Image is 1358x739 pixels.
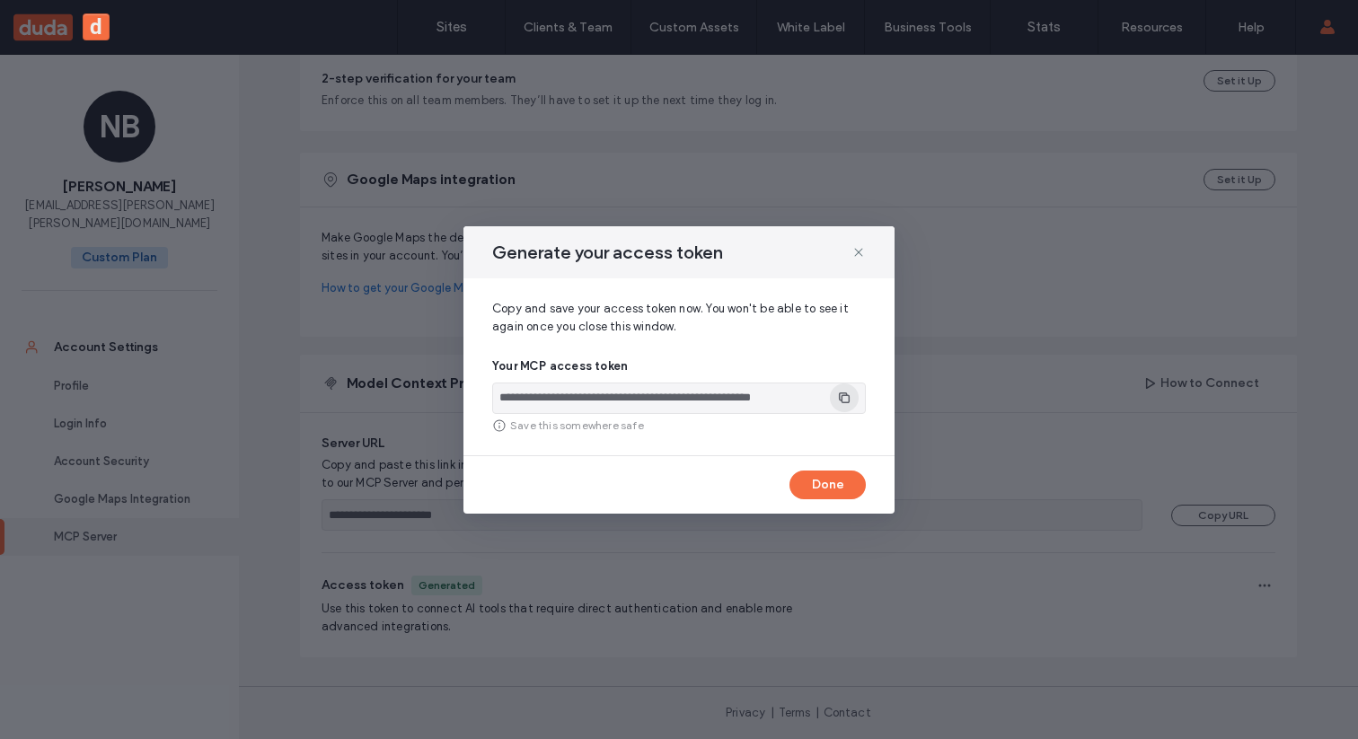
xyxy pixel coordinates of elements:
[492,357,628,375] span: Your MCP access token
[492,418,866,434] span: Save this somewhere safe
[492,241,723,264] span: Generate your access token
[789,471,866,499] button: Done
[492,300,866,336] span: Copy and save your access token now. You won't be able to see it again once you close this window.
[83,13,110,40] button: d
